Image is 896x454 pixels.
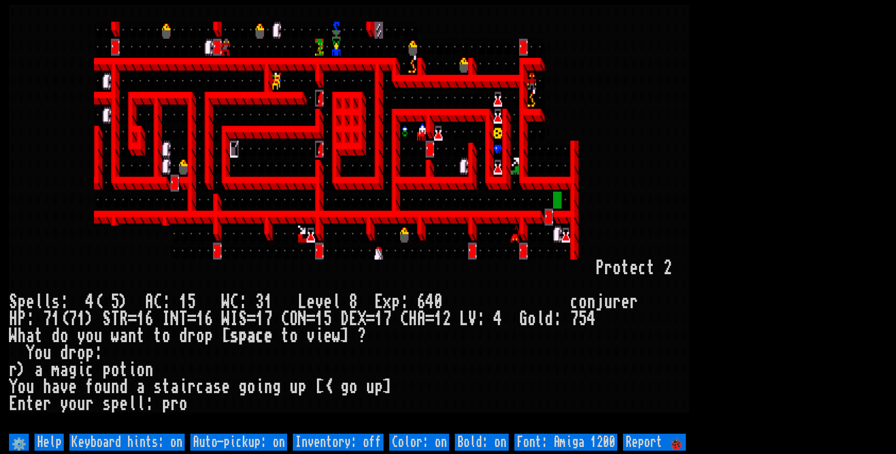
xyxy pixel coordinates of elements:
[324,294,332,311] div: e
[9,311,17,328] div: H
[77,362,85,378] div: i
[366,311,375,328] div: =
[536,311,545,328] div: l
[366,378,375,395] div: u
[102,362,111,378] div: p
[315,378,324,395] div: [
[307,294,315,311] div: e
[545,311,553,328] div: d
[638,260,647,277] div: c
[528,311,536,328] div: o
[43,345,51,362] div: u
[26,328,34,345] div: a
[426,294,434,311] div: 4
[9,378,17,395] div: Y
[190,434,287,451] input: Auto-pickup: on
[34,395,43,412] div: e
[77,328,85,345] div: y
[400,294,409,311] div: :
[34,434,64,451] input: Help
[111,378,119,395] div: n
[290,311,298,328] div: O
[85,311,94,328] div: )
[468,311,477,328] div: V
[247,311,256,328] div: =
[9,395,17,412] div: E
[341,311,349,328] div: D
[111,328,119,345] div: w
[434,294,443,311] div: 0
[579,311,587,328] div: 5
[119,395,128,412] div: e
[85,345,94,362] div: p
[51,378,60,395] div: a
[9,328,17,345] div: W
[119,311,128,328] div: R
[119,362,128,378] div: t
[111,311,119,328] div: T
[256,294,264,311] div: 3
[68,345,77,362] div: r
[205,311,213,328] div: 6
[119,294,128,311] div: )
[494,311,502,328] div: 4
[239,378,247,395] div: g
[137,395,145,412] div: l
[324,378,332,395] div: <
[647,260,655,277] div: t
[128,395,137,412] div: l
[596,294,604,311] div: j
[570,311,579,328] div: 7
[307,328,315,345] div: v
[298,311,307,328] div: N
[137,362,145,378] div: o
[85,294,94,311] div: 4
[514,434,617,451] input: Font: Amiga 1200
[222,294,230,311] div: W
[17,294,26,311] div: p
[60,294,68,311] div: :
[69,434,185,451] input: Keyboard hints: on
[77,395,85,412] div: u
[375,294,383,311] div: E
[162,294,171,311] div: :
[205,328,213,345] div: p
[162,328,171,345] div: o
[188,294,196,311] div: 5
[389,434,449,451] input: Color: on
[26,345,34,362] div: Y
[239,294,247,311] div: :
[307,311,315,328] div: =
[383,311,392,328] div: 7
[621,260,630,277] div: t
[341,378,349,395] div: g
[256,311,264,328] div: 1
[145,362,154,378] div: n
[128,362,137,378] div: i
[94,294,102,311] div: (
[222,378,230,395] div: e
[213,378,222,395] div: s
[162,311,171,328] div: I
[9,434,29,451] input: ⚙️
[392,294,400,311] div: p
[196,378,205,395] div: c
[409,311,417,328] div: H
[94,378,102,395] div: o
[77,311,85,328] div: 1
[455,434,509,451] input: Bold: on
[60,378,68,395] div: v
[341,328,349,345] div: ]
[383,294,392,311] div: x
[324,311,332,328] div: 5
[162,378,171,395] div: t
[154,378,162,395] div: s
[596,260,604,277] div: P
[630,294,638,311] div: r
[332,294,341,311] div: l
[60,362,68,378] div: a
[34,362,43,378] div: a
[171,311,179,328] div: N
[60,345,68,362] div: d
[17,395,26,412] div: n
